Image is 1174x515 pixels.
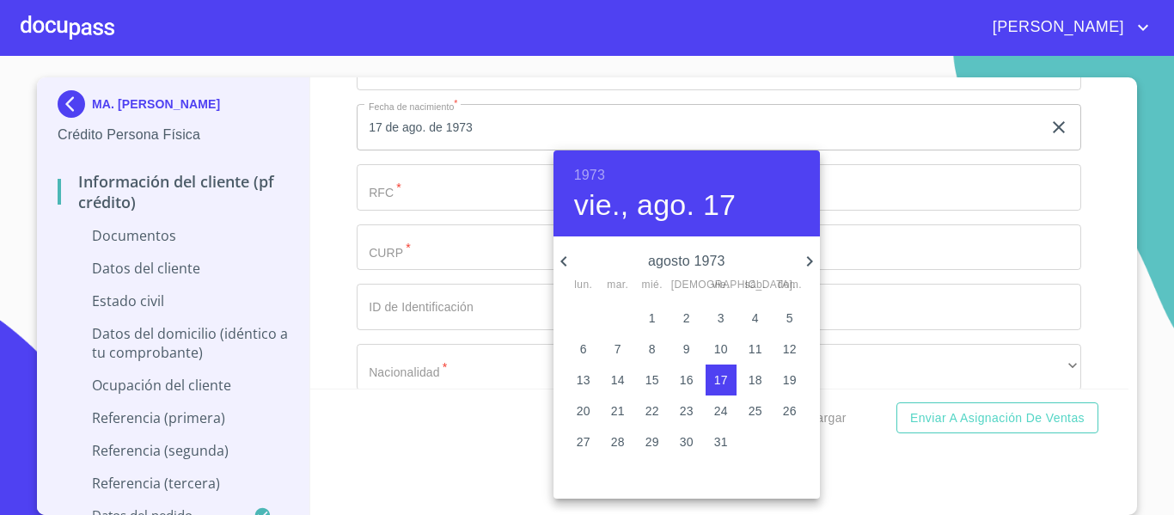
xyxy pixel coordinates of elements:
[774,395,805,426] button: 26
[740,303,771,334] button: 4
[637,426,668,457] button: 29
[740,395,771,426] button: 25
[706,395,737,426] button: 24
[714,340,728,358] p: 10
[749,340,762,358] p: 11
[740,334,771,365] button: 11
[774,365,805,395] button: 19
[615,340,621,358] p: 7
[671,426,702,457] button: 30
[602,277,633,294] span: mar.
[783,371,797,389] p: 19
[611,371,625,389] p: 14
[574,187,737,224] button: vie., ago. 17
[706,303,737,334] button: 3
[783,402,797,420] p: 26
[637,303,668,334] button: 1
[774,303,805,334] button: 5
[749,371,762,389] p: 18
[637,395,668,426] button: 22
[671,277,702,294] span: [DEMOGRAPHIC_DATA].
[680,402,694,420] p: 23
[706,334,737,365] button: 10
[706,277,737,294] span: vie.
[714,371,728,389] p: 17
[749,402,762,420] p: 25
[637,277,668,294] span: mié.
[637,365,668,395] button: 15
[752,310,759,327] p: 4
[774,334,805,365] button: 12
[568,277,599,294] span: lun.
[568,395,599,426] button: 20
[680,371,694,389] p: 16
[740,277,771,294] span: sáb.
[645,371,659,389] p: 15
[568,365,599,395] button: 13
[786,310,793,327] p: 5
[671,365,702,395] button: 16
[683,310,690,327] p: 2
[602,334,633,365] button: 7
[706,365,737,395] button: 17
[645,433,659,451] p: 29
[568,426,599,457] button: 27
[602,365,633,395] button: 14
[574,163,605,187] button: 1973
[645,402,659,420] p: 22
[714,402,728,420] p: 24
[774,277,805,294] span: dom.
[740,365,771,395] button: 18
[683,340,690,358] p: 9
[577,433,590,451] p: 27
[718,310,725,327] p: 3
[671,395,702,426] button: 23
[783,340,797,358] p: 12
[611,402,625,420] p: 21
[574,251,799,272] p: agosto 1973
[649,310,656,327] p: 1
[649,340,656,358] p: 8
[577,402,590,420] p: 20
[611,433,625,451] p: 28
[680,433,694,451] p: 30
[706,426,737,457] button: 31
[671,303,702,334] button: 2
[602,426,633,457] button: 28
[602,395,633,426] button: 21
[568,334,599,365] button: 6
[671,334,702,365] button: 9
[714,433,728,451] p: 31
[577,371,590,389] p: 13
[637,334,668,365] button: 8
[580,340,587,358] p: 6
